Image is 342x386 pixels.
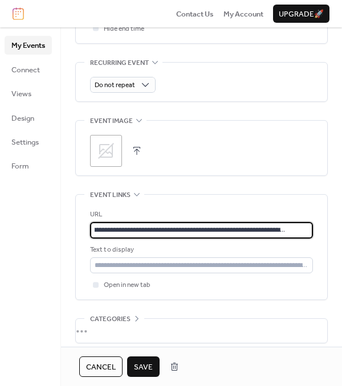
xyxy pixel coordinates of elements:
[90,135,122,167] div: ;
[5,109,52,127] a: Design
[5,133,52,151] a: Settings
[5,60,52,79] a: Connect
[90,244,311,256] div: Text to display
[11,161,29,172] span: Form
[5,157,52,175] a: Form
[90,314,131,325] span: Categories
[76,319,327,343] div: •••
[79,356,123,377] button: Cancel
[223,8,263,19] a: My Account
[13,7,24,20] img: logo
[104,23,144,35] span: Hide end time
[279,9,324,20] span: Upgrade 🚀
[11,137,39,148] span: Settings
[90,190,131,201] span: Event links
[11,88,31,100] span: Views
[11,64,40,76] span: Connect
[95,79,135,92] span: Do not repeat
[127,356,160,377] button: Save
[11,113,34,124] span: Design
[90,57,149,68] span: Recurring event
[5,36,52,54] a: My Events
[134,362,153,373] span: Save
[90,209,311,220] div: URL
[11,40,45,51] span: My Events
[86,362,116,373] span: Cancel
[176,8,214,19] a: Contact Us
[176,9,214,20] span: Contact Us
[223,9,263,20] span: My Account
[5,84,52,102] a: Views
[104,280,150,291] span: Open in new tab
[90,116,133,127] span: Event image
[273,5,329,23] button: Upgrade🚀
